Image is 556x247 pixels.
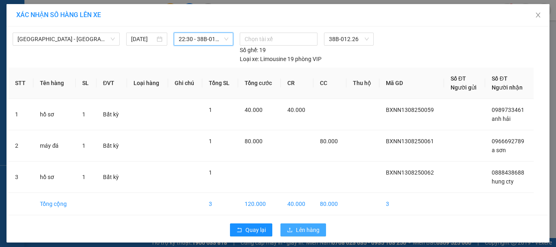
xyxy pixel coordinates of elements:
[16,11,101,19] span: XÁC NHẬN SỐ HÀNG LÊN XE
[329,33,369,45] span: 38B-012.26
[287,227,293,234] span: upload
[492,75,507,82] span: Số ĐT
[18,33,115,45] span: Hà Nội - Hà Tĩnh
[96,130,127,162] td: Bất kỳ
[9,130,33,162] td: 2
[127,68,168,99] th: Loại hàng
[9,162,33,193] td: 3
[379,68,444,99] th: Mã GD
[527,4,549,27] button: Close
[492,84,523,91] span: Người nhận
[492,138,524,144] span: 0966692789
[209,138,212,144] span: 1
[296,225,320,234] span: Lên hàng
[131,35,155,44] input: 13/08/2025
[240,46,258,55] span: Số ghế:
[236,227,242,234] span: rollback
[386,169,434,176] span: BXNN1308250062
[9,68,33,99] th: STT
[492,116,510,122] span: anh hải
[535,12,541,18] span: close
[33,68,76,99] th: Tên hàng
[209,107,212,113] span: 1
[202,68,238,99] th: Tổng SL
[9,99,33,130] td: 1
[33,130,76,162] td: máy đá
[33,162,76,193] td: hồ sơ
[386,138,434,144] span: BXNN1308250061
[96,99,127,130] td: Bất kỳ
[96,162,127,193] td: Bất kỳ
[451,84,477,91] span: Người gửi
[313,68,346,99] th: CC
[245,107,263,113] span: 40.000
[82,142,85,149] span: 1
[386,107,434,113] span: BXNN1308250059
[492,147,506,153] span: a sơn
[240,55,322,63] div: Limousine 19 phòng VIP
[245,138,263,144] span: 80.000
[492,107,524,113] span: 0989733461
[492,169,524,176] span: 0888438688
[179,33,229,45] span: 22:30 - 38B-012.26
[287,107,305,113] span: 40.000
[209,169,212,176] span: 1
[240,55,259,63] span: Loại xe:
[281,68,313,99] th: CR
[245,225,266,234] span: Quay lại
[238,193,281,215] td: 120.000
[33,99,76,130] td: hồ sơ
[346,68,379,99] th: Thu hộ
[451,75,466,82] span: Số ĐT
[230,223,272,236] button: rollbackQuay lại
[281,193,313,215] td: 40.000
[320,138,338,144] span: 80.000
[33,193,76,215] td: Tổng cộng
[82,111,85,118] span: 1
[76,68,96,99] th: SL
[280,223,326,236] button: uploadLên hàng
[202,193,238,215] td: 3
[379,193,444,215] td: 3
[238,68,281,99] th: Tổng cước
[240,46,266,55] div: 19
[313,193,346,215] td: 80.000
[82,174,85,180] span: 1
[96,68,127,99] th: ĐVT
[492,178,514,185] span: hung cty
[168,68,203,99] th: Ghi chú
